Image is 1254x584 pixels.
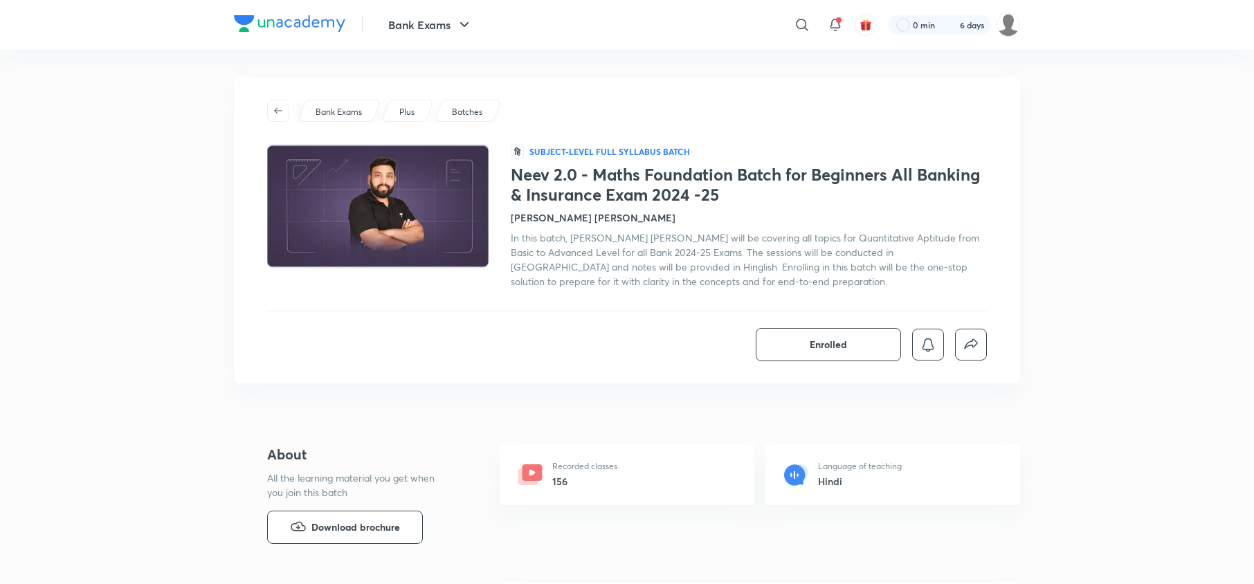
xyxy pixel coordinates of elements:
[818,460,902,473] p: Language of teaching
[452,106,482,118] p: Batches
[450,106,485,118] a: Batches
[511,231,979,288] span: In this batch, [PERSON_NAME] [PERSON_NAME] will be covering all topics for Quantitative Aptitude ...
[267,471,446,500] p: All the learning material you get when you join this batch
[552,474,617,489] h6: 156
[511,144,524,159] span: हि
[511,165,987,205] h1: Neev 2.0 - Maths Foundation Batch for Beginners All Banking & Insurance Exam 2024 -25
[552,460,617,473] p: Recorded classes
[943,18,957,32] img: streak
[234,15,345,35] a: Company Logo
[529,146,690,157] p: Subject-level full syllabus Batch
[313,106,365,118] a: Bank Exams
[810,338,847,352] span: Enrolled
[380,11,481,39] button: Bank Exams
[511,210,675,225] h4: [PERSON_NAME] [PERSON_NAME]
[855,14,877,36] button: avatar
[265,143,491,270] img: Thumbnail
[397,106,417,118] a: Plus
[756,328,901,361] button: Enrolled
[997,13,1020,37] img: rohit
[234,15,345,32] img: Company Logo
[267,444,455,465] h4: About
[316,106,362,118] p: Bank Exams
[860,19,872,31] img: avatar
[399,106,415,118] p: Plus
[311,520,400,535] span: Download brochure
[818,474,902,489] h6: Hindi
[267,511,423,544] button: Download brochure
